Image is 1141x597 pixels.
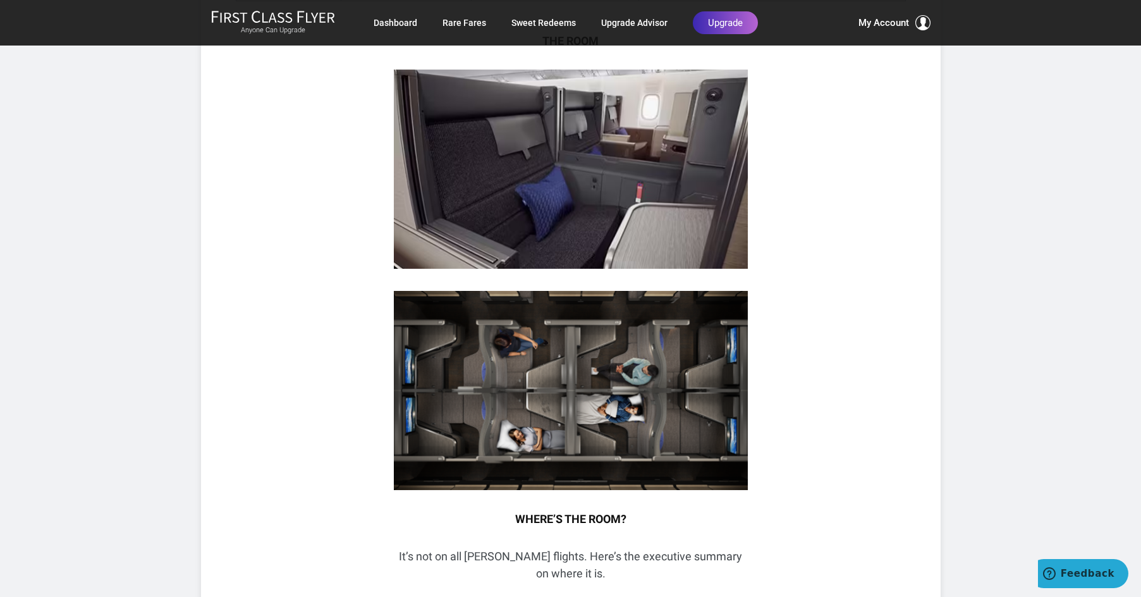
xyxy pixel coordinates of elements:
[515,512,626,526] strong: Where’s THE Room?
[693,11,758,34] a: Upgrade
[394,548,748,582] p: It’s not on all [PERSON_NAME] flights. Here’s the executive summary on where it is.
[211,10,335,35] a: First Class FlyerAnyone Can Upgrade
[1038,559,1128,591] iframe: Opens a widget where you can find more information
[601,11,668,34] a: Upgrade Advisor
[211,10,335,23] img: First Class Flyer
[374,11,417,34] a: Dashboard
[858,15,930,30] button: My Account
[511,11,576,34] a: Sweet Redeems
[211,26,335,35] small: Anyone Can Upgrade
[442,11,486,34] a: Rare Fares
[858,15,909,30] span: My Account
